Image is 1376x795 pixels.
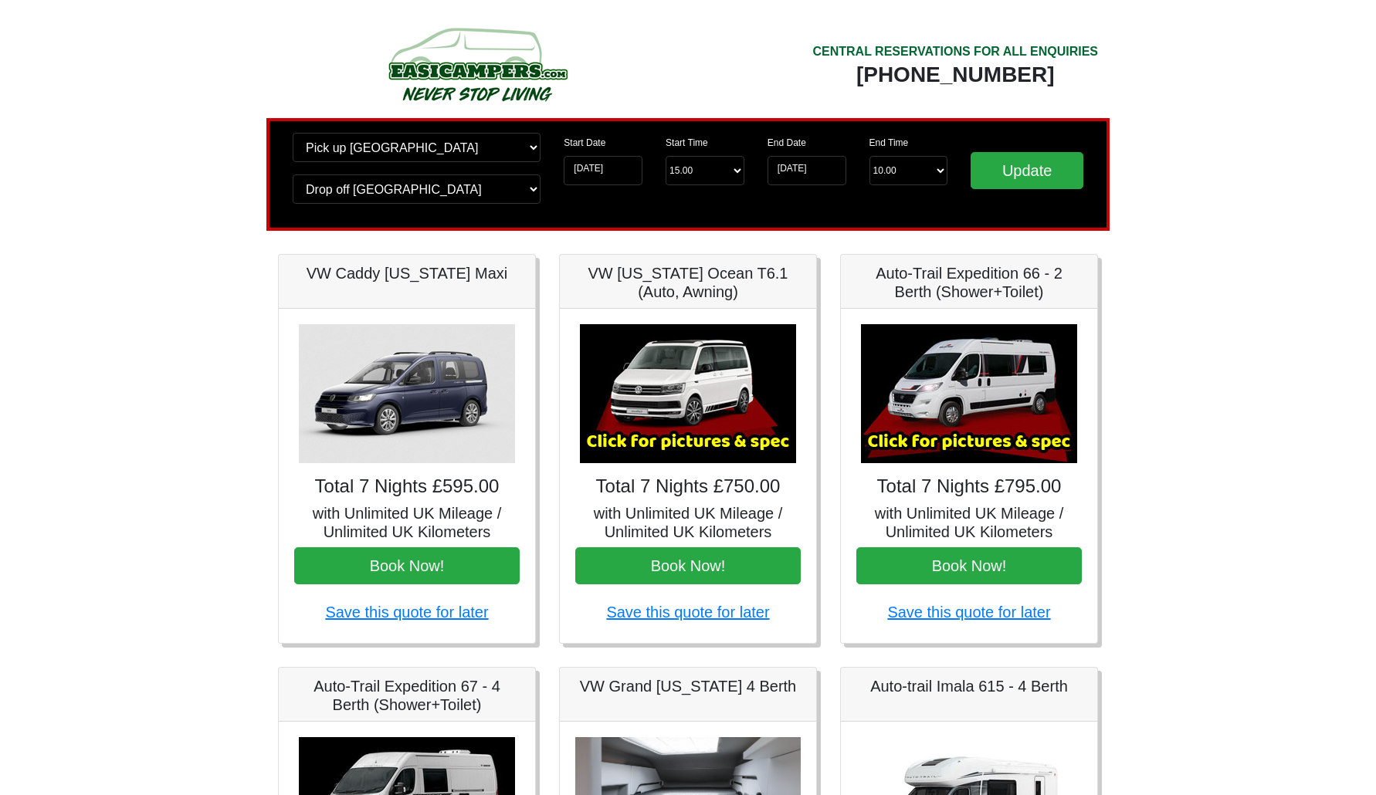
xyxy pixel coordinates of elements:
img: VW Caddy California Maxi [299,324,515,463]
div: [PHONE_NUMBER] [812,61,1098,89]
a: Save this quote for later [606,604,769,621]
label: Start Time [666,136,708,150]
h5: Auto-Trail Expedition 67 - 4 Berth (Shower+Toilet) [294,677,520,714]
h5: Auto-trail Imala 615 - 4 Berth [856,677,1082,695]
button: Book Now! [856,547,1082,584]
label: End Time [869,136,909,150]
button: Book Now! [575,547,801,584]
h5: with Unlimited UK Mileage / Unlimited UK Kilometers [575,504,801,541]
h4: Total 7 Nights £795.00 [856,475,1082,498]
button: Book Now! [294,547,520,584]
a: Save this quote for later [887,604,1050,621]
input: Update [971,152,1083,189]
img: campers-checkout-logo.png [330,22,624,107]
div: CENTRAL RESERVATIONS FOR ALL ENQUIRIES [812,42,1098,61]
h5: VW [US_STATE] Ocean T6.1 (Auto, Awning) [575,264,801,301]
h5: with Unlimited UK Mileage / Unlimited UK Kilometers [294,504,520,541]
img: Auto-Trail Expedition 66 - 2 Berth (Shower+Toilet) [861,324,1077,463]
h4: Total 7 Nights £750.00 [575,475,801,498]
input: Return Date [768,156,846,185]
h5: with Unlimited UK Mileage / Unlimited UK Kilometers [856,504,1082,541]
a: Save this quote for later [325,604,488,621]
label: Start Date [564,136,605,150]
h4: Total 7 Nights £595.00 [294,475,520,498]
h5: Auto-Trail Expedition 66 - 2 Berth (Shower+Toilet) [856,264,1082,301]
label: End Date [768,136,806,150]
img: VW California Ocean T6.1 (Auto, Awning) [580,324,796,463]
h5: VW Caddy [US_STATE] Maxi [294,264,520,282]
h5: VW Grand [US_STATE] 4 Berth [575,677,801,695]
input: Start Date [564,156,642,185]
